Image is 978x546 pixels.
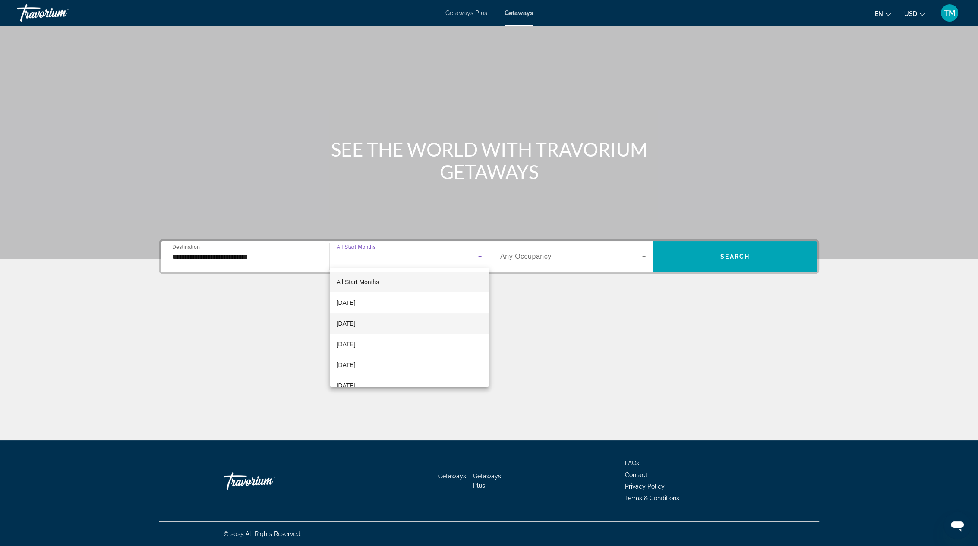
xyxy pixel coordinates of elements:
[337,380,356,391] span: [DATE]
[943,511,971,539] iframe: Button to launch messaging window
[337,279,379,286] span: All Start Months
[337,298,356,308] span: [DATE]
[337,360,356,370] span: [DATE]
[337,339,356,349] span: [DATE]
[337,318,356,329] span: [DATE]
